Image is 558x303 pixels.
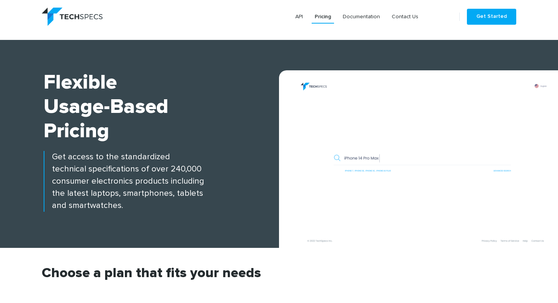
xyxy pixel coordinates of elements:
[44,151,279,212] p: Get access to the standardized technical specifications of over 240,000 consumer electronics prod...
[42,8,102,26] img: logo
[44,70,279,143] h1: Flexible Usage-based Pricing
[467,9,516,25] a: Get Started
[340,10,383,24] a: Documentation
[287,78,558,248] img: banner.png
[312,10,334,24] a: Pricing
[292,10,306,24] a: API
[389,10,421,24] a: Contact Us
